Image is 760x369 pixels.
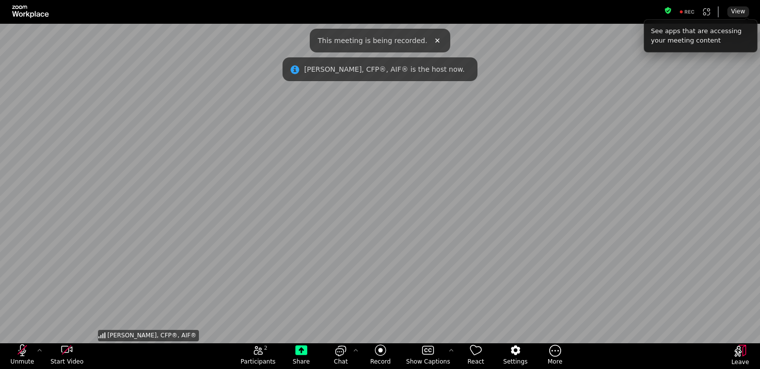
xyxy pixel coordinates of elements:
[503,358,527,366] span: Settings
[496,344,535,368] button: Settings
[10,358,34,366] span: Unmute
[468,358,484,366] span: React
[548,358,563,366] span: More
[293,358,310,366] span: Share
[264,344,268,352] span: 2
[240,358,276,366] span: Participants
[334,358,348,366] span: Chat
[370,358,390,366] span: Record
[35,344,45,357] button: More audio controls
[675,6,699,17] div: Recording to cloud
[406,358,450,366] span: Show Captions
[456,344,496,368] button: React
[433,37,441,45] i: close
[290,64,465,74] span: [PERSON_NAME], CFP®, AIF® is the host now.
[321,344,361,368] button: open the chat panel
[701,6,712,17] button: Apps Accessing Content in This Meeting
[45,344,89,368] button: start my video
[361,344,400,368] button: Record
[727,6,749,17] div: View
[400,344,456,368] button: Show Captions
[50,358,84,366] span: Start Video
[651,27,750,45] div: See apps that are accessing your meeting content
[318,36,427,46] span: This meeting is being recorded.
[107,331,196,340] span: [PERSON_NAME], CFP®, AIF®
[664,6,672,17] button: Meeting information
[282,344,321,368] button: Share
[446,344,456,357] button: More options for captions, menu button
[731,7,745,16] span: View
[535,344,575,368] button: More meeting control
[731,358,749,366] span: Leave
[235,344,282,368] button: open the participants list pane,[2] particpants
[720,345,760,369] button: Leave
[351,344,361,357] button: Chat Settings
